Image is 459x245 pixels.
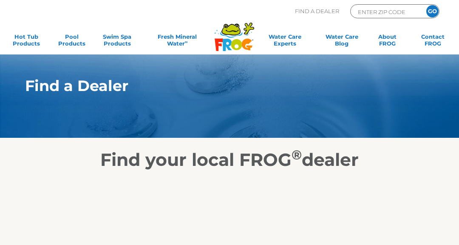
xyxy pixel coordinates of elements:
[370,33,405,50] a: AboutFROG
[99,33,135,50] a: Swim SpaProducts
[426,5,439,17] input: GO
[54,33,89,50] a: PoolProducts
[145,33,210,50] a: Fresh MineralWater∞
[25,77,403,94] h1: Find a Dealer
[295,4,339,18] p: Find A Dealer
[415,33,450,50] a: ContactFROG
[8,33,44,50] a: Hot TubProducts
[185,40,188,44] sup: ∞
[324,33,360,50] a: Water CareBlog
[256,33,314,50] a: Water CareExperts
[12,149,447,170] h2: Find your local FROG dealer
[357,7,414,17] input: Zip Code Form
[292,147,302,163] sup: ®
